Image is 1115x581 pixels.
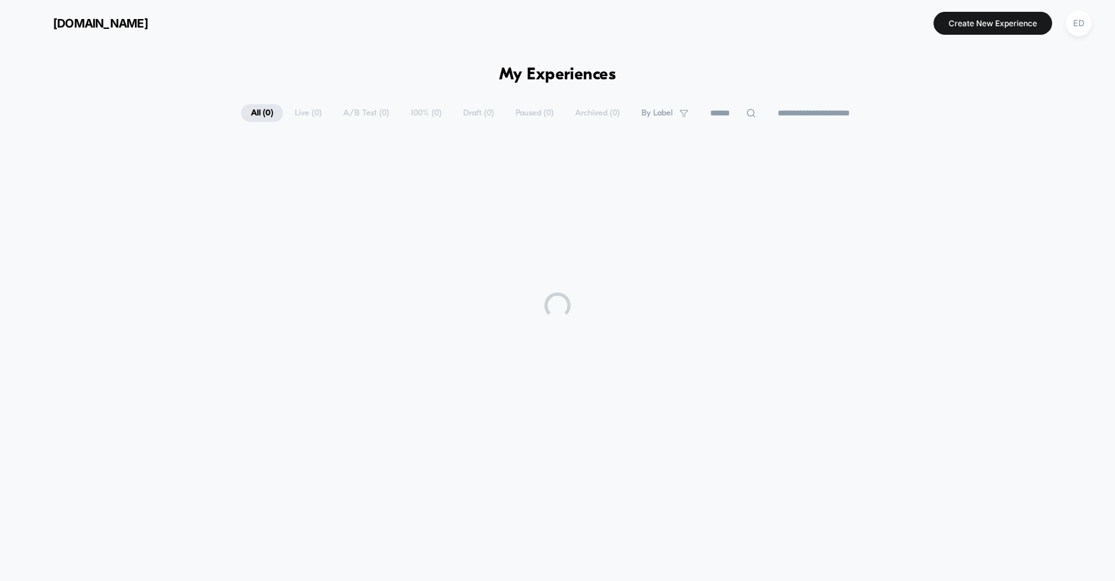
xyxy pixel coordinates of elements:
button: Create New Experience [934,12,1052,35]
div: ED [1066,10,1091,36]
button: [DOMAIN_NAME] [20,12,152,33]
span: All ( 0 ) [241,104,283,122]
span: By Label [641,108,673,118]
button: ED [1062,10,1095,37]
h1: My Experiences [499,66,616,85]
span: [DOMAIN_NAME] [53,16,148,30]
